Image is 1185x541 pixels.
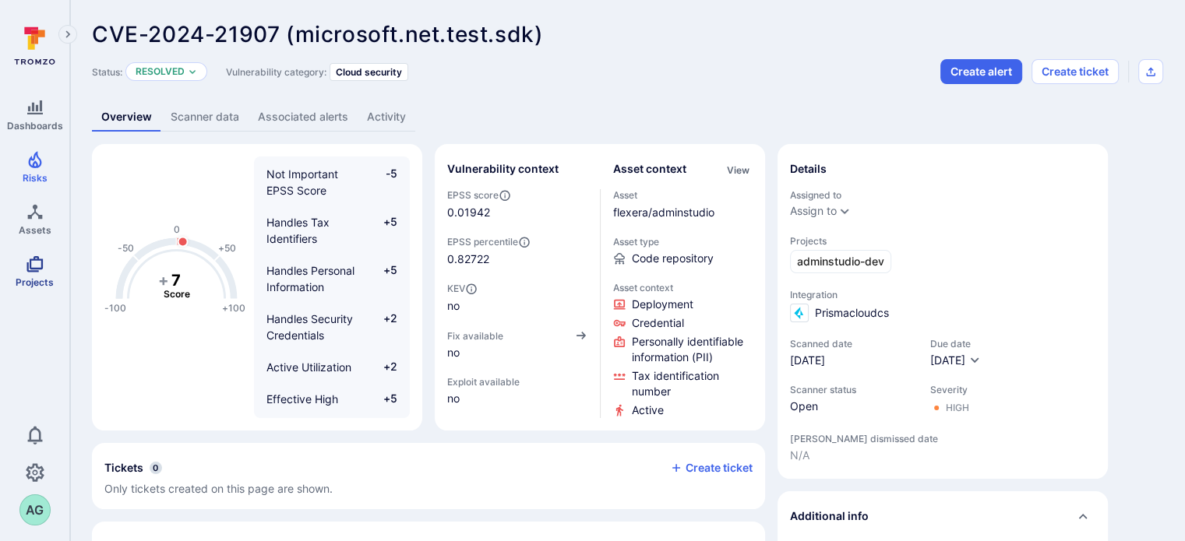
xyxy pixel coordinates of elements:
[447,236,587,248] span: EPSS percentile
[358,103,415,132] a: Activity
[104,302,126,314] text: -100
[266,264,354,293] span: Handles Personal Information
[930,353,965,367] span: [DATE]
[778,491,1108,541] div: Collapse
[790,289,1095,300] span: Integration
[790,338,915,350] span: Scanned date
[1032,59,1119,84] button: Create ticket
[92,443,765,509] div: Collapse
[218,242,236,254] text: +50
[790,250,891,273] a: adminstudio-dev
[790,508,869,524] h2: Additional info
[266,392,338,406] span: Effective High
[930,338,981,350] span: Due date
[447,391,587,406] span: no
[161,103,249,132] a: Scanner data
[62,28,73,41] i: Expand navigation menu
[222,302,245,314] text: +100
[447,161,559,177] h2: Vulnerability context
[632,334,753,365] span: Click to view evidence
[613,282,753,293] span: Asset context
[447,345,587,360] span: no
[447,298,587,314] span: no
[815,305,889,321] span: Prismacloudcs
[16,276,54,288] span: Projects
[92,103,161,132] a: Overview
[188,67,197,76] button: Expand dropdown
[790,235,1095,247] span: Projects
[92,66,122,78] span: Status:
[368,391,397,407] span: +5
[790,399,915,414] span: Open
[1138,59,1163,84] div: Export as CSV
[330,63,408,81] div: Cloud security
[19,494,51,525] div: Ambika Golla Thimmaiah
[368,262,397,295] span: +5
[632,368,753,399] span: Click to view evidence
[790,353,915,368] span: [DATE]
[790,161,827,177] h2: Details
[790,189,1095,201] span: Assigned to
[146,271,208,300] g: The vulnerability score is based on the parameters defined in the settings
[930,338,981,368] div: Due date field
[226,66,326,78] span: Vulnerability category:
[447,330,503,342] span: Fix available
[368,166,397,198] span: -5
[158,271,168,290] tspan: +
[613,206,714,219] a: flexera/adminstudio
[790,448,1095,463] span: N/A
[266,312,353,342] span: Handles Security Credentials
[790,384,915,395] span: Scanner status
[447,189,587,202] span: EPSS score
[368,214,397,247] span: +5
[174,223,180,234] text: 0
[724,161,753,177] div: Click to view all asset context details
[613,161,686,177] h2: Asset context
[249,103,358,132] a: Associated alerts
[632,297,693,312] span: Click to view evidence
[778,144,1108,479] section: details card
[266,360,351,374] span: Active Utilization
[632,315,684,331] span: Click to view evidence
[92,21,543,47] span: CVE-2024-21907 (microsoft.net.test.sdk)
[266,216,330,245] span: Handles Tax Identifiers
[447,283,587,295] span: KEV
[613,236,753,248] span: Asset type
[7,120,63,132] span: Dashboards
[118,242,134,254] text: -50
[104,482,333,495] span: Only tickets created on this page are shown.
[19,494,51,525] button: AG
[136,65,185,78] button: Resolved
[447,205,490,220] span: 0.01942
[797,254,884,269] span: adminstudio-dev
[266,167,338,197] span: Not Important EPSS Score
[724,164,753,176] button: View
[930,384,969,395] span: Severity
[946,402,969,414] div: High
[930,353,981,368] button: [DATE]
[104,460,143,476] h2: Tickets
[613,189,753,201] span: Asset
[447,251,587,267] span: 0.82722
[171,271,181,290] tspan: 7
[447,376,520,388] span: Exploit available
[790,205,837,217] button: Assign to
[940,59,1022,84] button: Create alert
[368,311,397,343] span: +2
[92,103,1163,132] div: Vulnerability tabs
[58,25,77,44] button: Expand navigation menu
[23,172,48,184] span: Risks
[92,443,765,509] section: tickets card
[790,433,1095,444] span: [PERSON_NAME] dismissed date
[632,251,714,266] span: Code repository
[19,224,51,236] span: Assets
[632,402,664,418] span: Click to view evidence
[670,461,753,475] button: Create ticket
[150,462,162,474] span: 0
[838,205,851,217] button: Expand dropdown
[164,288,190,300] text: Score
[368,359,397,375] span: +2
